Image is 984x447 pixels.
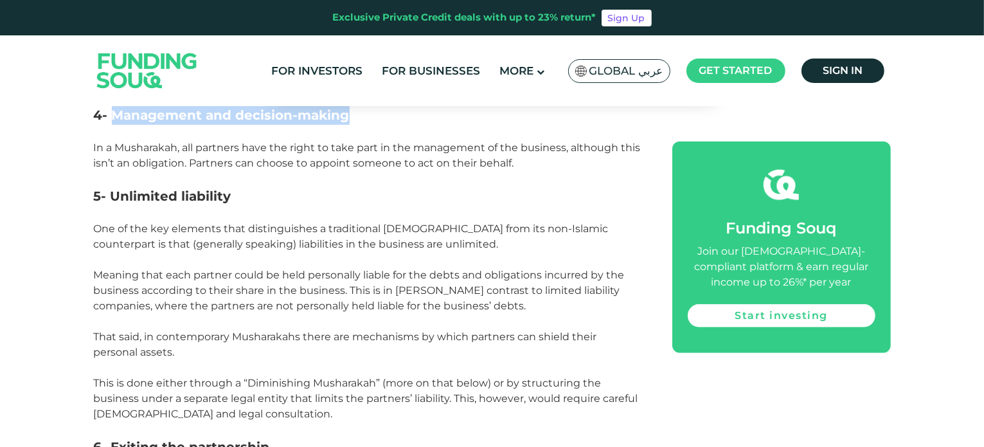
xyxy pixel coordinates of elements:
span: This is done either through a “Diminishing Musharakah” (more on that below) or by structuring the... [94,377,638,420]
div: Join our [DEMOGRAPHIC_DATA]-compliant platform & earn regular income up to 26%* per year [688,244,875,290]
span: 4- Management and decision-making [94,107,350,123]
a: Sign in [801,59,884,83]
div: Exclusive Private Credit deals with up to 23% return* [333,10,596,25]
img: Logo [84,38,210,103]
span: Funding Souq [726,219,837,237]
span: 5- Unlimited liability [94,188,231,204]
img: fsicon [764,167,799,203]
a: For Businesses [379,60,483,82]
a: Start investing [688,304,875,327]
span: More [499,64,533,77]
img: SA Flag [575,66,587,77]
span: Get started [699,64,773,77]
span: Global عربي [589,64,663,78]
span: Meaning that each partner could be held personally liable for the debts and obligations incurred ... [94,269,625,312]
span: That said, in contemporary Musharakahs there are mechanisms by which partners can shield their pe... [94,331,597,358]
span: One of the key elements that distinguishes a traditional [DEMOGRAPHIC_DATA] from its non-Islamic ... [94,223,609,250]
span: Sign in [823,64,863,77]
a: For Investors [268,60,366,82]
a: Sign Up [602,10,652,26]
span: In a Musharakah, all partners have the right to take part in the management of the business, alth... [94,141,641,169]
